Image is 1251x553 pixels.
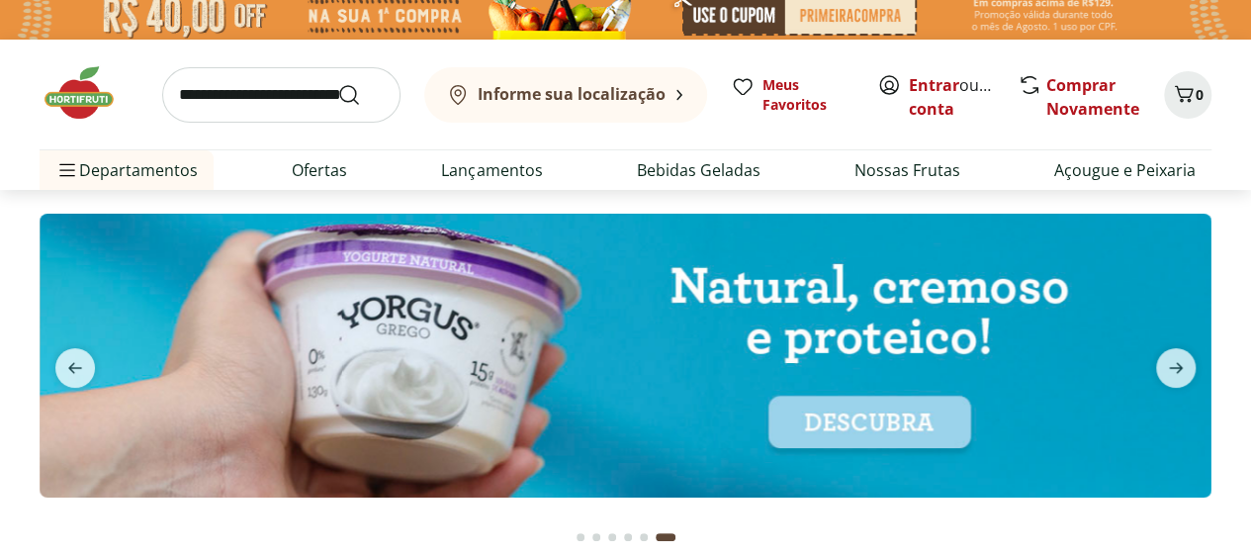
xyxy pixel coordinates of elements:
a: Entrar [909,74,959,96]
a: Lançamentos [441,158,542,182]
span: 0 [1196,85,1204,104]
span: Meus Favoritos [762,75,853,115]
a: Criar conta [909,74,1018,120]
a: Ofertas [292,158,347,182]
b: Informe sua localização [478,83,666,105]
a: Meus Favoritos [731,75,853,115]
a: Nossas Frutas [854,158,960,182]
a: Açougue e Peixaria [1054,158,1196,182]
a: Bebidas Geladas [637,158,760,182]
a: Comprar Novamente [1046,74,1139,120]
span: Departamentos [55,146,198,194]
img: Hortifruti [40,63,138,123]
button: next [1140,348,1211,388]
button: previous [40,348,111,388]
input: search [162,67,401,123]
button: Submit Search [337,83,385,107]
button: Menu [55,146,79,194]
img: yorgus [40,214,1211,498]
button: Informe sua localização [424,67,707,123]
span: ou [909,73,997,121]
button: Carrinho [1164,71,1211,119]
